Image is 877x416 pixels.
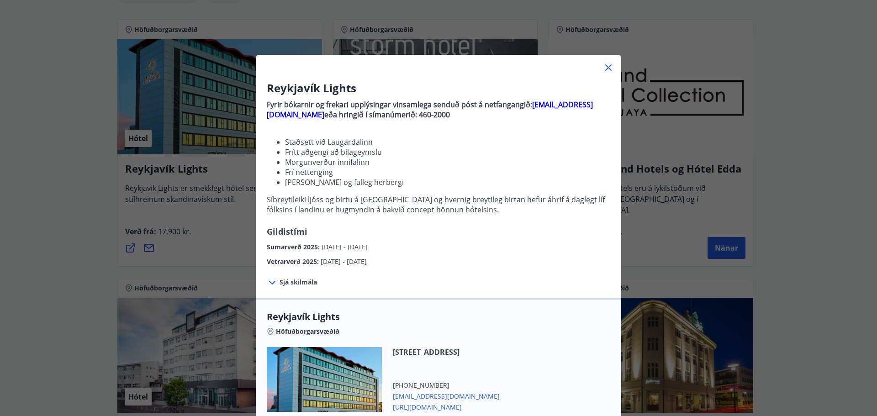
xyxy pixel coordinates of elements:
span: [STREET_ADDRESS] [393,347,500,357]
li: Frítt aðgengi að bílageymslu [285,147,610,157]
li: Morgunverður innifalinn [285,157,610,167]
span: [URL][DOMAIN_NAME] [393,401,500,412]
p: Síbreytileiki ljóss og birtu á [GEOGRAPHIC_DATA] og hvernig breytileg birtan hefur áhrif á dagleg... [267,195,610,215]
span: Reykjavík Lights [267,311,610,323]
li: [PERSON_NAME] og falleg herbergi [285,177,610,187]
span: Höfuðborgarsvæðið [276,327,339,336]
li: Staðsett við Laugardalinn [285,137,610,147]
span: Sjá skilmála [280,278,317,287]
span: Sumarverð 2025 : [267,242,322,251]
span: [DATE] - [DATE] [322,242,368,251]
span: [EMAIL_ADDRESS][DOMAIN_NAME] [393,390,500,401]
li: Frí nettenging [285,167,610,177]
a: [EMAIL_ADDRESS][DOMAIN_NAME] [267,100,593,120]
span: Vetrarverð 2025 : [267,257,321,266]
span: [PHONE_NUMBER] [393,381,500,390]
span: [DATE] - [DATE] [321,257,367,266]
h3: Reykjavík Lights [267,80,610,96]
strong: Fyrir bókarnir og frekari upplýsingar vinsamlega senduð póst á netfangangið: [267,100,532,110]
span: Gildistími [267,226,307,237]
strong: eða hringið í símanúmerið: 460-2000 [324,110,450,120]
